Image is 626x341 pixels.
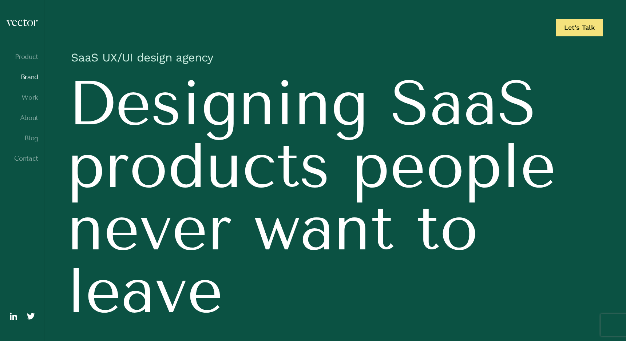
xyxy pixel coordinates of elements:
a: Contact [6,155,38,162]
span: want [254,197,394,260]
span: never [67,197,232,260]
a: Product [6,53,38,60]
span: products [67,135,330,197]
span: leave [67,260,223,322]
span: SaaS [391,72,537,135]
span: people [352,135,556,197]
a: Work [6,94,38,101]
h1: SaaS UX/UI design agency [67,47,603,72]
a: About [6,114,38,121]
span: to [416,197,478,260]
span: Designing [67,72,369,135]
a: Brand [6,73,38,81]
a: Blog [6,135,38,142]
a: Let's Talk [556,19,603,36]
